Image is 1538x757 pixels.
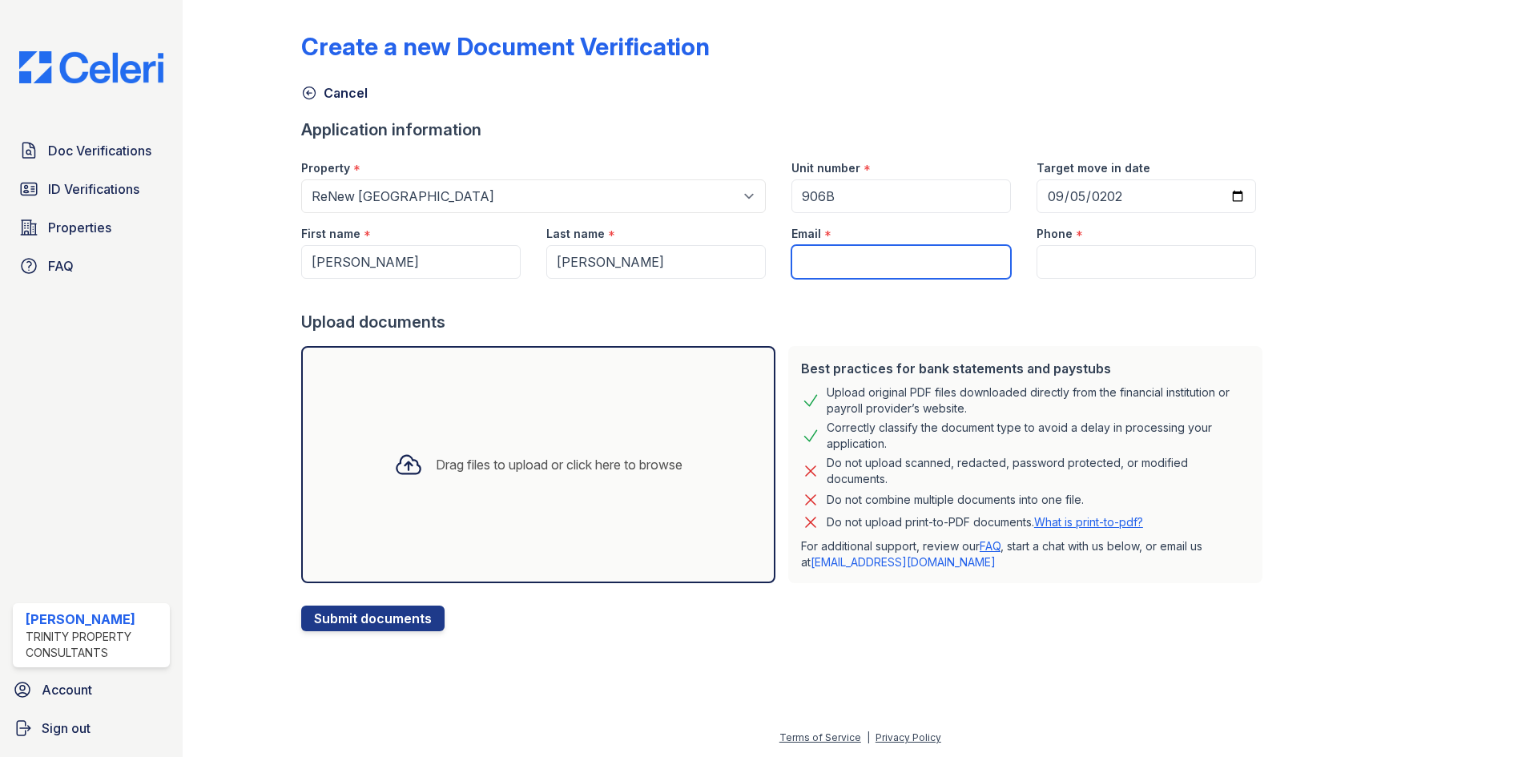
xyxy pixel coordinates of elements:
span: FAQ [48,256,74,276]
a: [EMAIL_ADDRESS][DOMAIN_NAME] [811,555,996,569]
label: Email [791,226,821,242]
div: Best practices for bank statements and paystubs [801,359,1250,378]
a: Cancel [301,83,368,103]
div: Do not combine multiple documents into one file. [827,490,1084,509]
span: ID Verifications [48,179,139,199]
button: Submit documents [301,606,445,631]
span: Properties [48,218,111,237]
a: Terms of Service [779,731,861,743]
a: ID Verifications [13,173,170,205]
a: Privacy Policy [876,731,941,743]
div: Do not upload scanned, redacted, password protected, or modified documents. [827,455,1250,487]
a: Account [6,674,176,706]
p: For additional support, review our , start a chat with us below, or email us at [801,538,1250,570]
label: First name [301,226,360,242]
span: Doc Verifications [48,141,151,160]
div: Upload documents [301,311,1269,333]
label: Property [301,160,350,176]
a: Properties [13,211,170,244]
a: What is print-to-pdf? [1034,515,1143,529]
a: Doc Verifications [13,135,170,167]
div: Application information [301,119,1269,141]
div: Correctly classify the document type to avoid a delay in processing your application. [827,420,1250,452]
a: Sign out [6,712,176,744]
div: Trinity Property Consultants [26,629,163,661]
div: [PERSON_NAME] [26,610,163,629]
span: Account [42,680,92,699]
span: Sign out [42,719,91,738]
a: FAQ [13,250,170,282]
p: Do not upload print-to-PDF documents. [827,514,1143,530]
label: Phone [1037,226,1073,242]
div: Create a new Document Verification [301,32,710,61]
div: Drag files to upload or click here to browse [436,455,682,474]
label: Unit number [791,160,860,176]
label: Last name [546,226,605,242]
label: Target move in date [1037,160,1150,176]
div: Upload original PDF files downloaded directly from the financial institution or payroll provider’... [827,385,1250,417]
img: CE_Logo_Blue-a8612792a0a2168367f1c8372b55b34899dd931a85d93a1a3d3e32e68fde9ad4.png [6,51,176,83]
div: | [867,731,870,743]
a: FAQ [980,539,1001,553]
